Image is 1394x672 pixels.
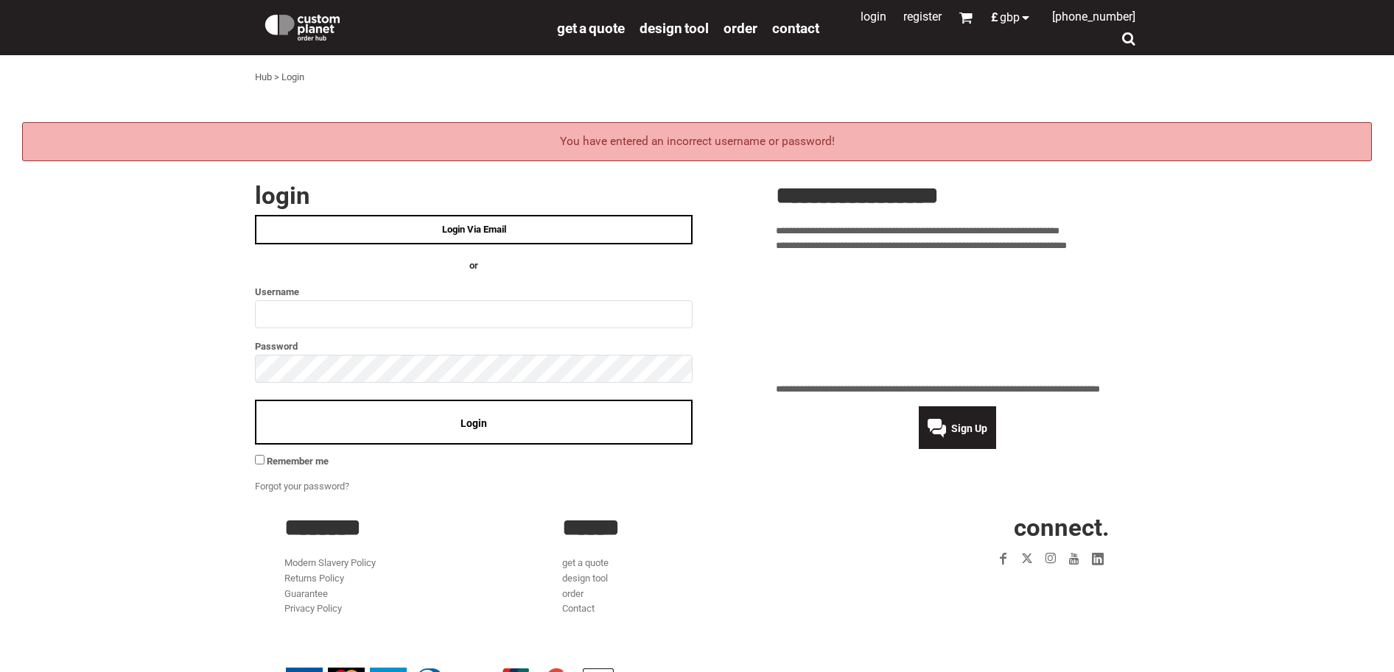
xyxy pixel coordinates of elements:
a: get a quote [562,557,609,568]
iframe: Customer reviews powered by Trustpilot [776,263,1139,373]
h4: OR [255,258,693,274]
a: Register [903,10,942,24]
div: Login [281,70,304,85]
span: £ [991,12,1000,24]
a: Privacy Policy [284,603,342,614]
a: Forgot your password? [255,481,349,492]
span: Login [460,417,487,429]
span: design tool [640,20,709,37]
label: Username [255,283,693,300]
a: Custom Planet [255,4,550,48]
a: Login [861,10,886,24]
a: order [562,588,584,599]
span: Sign Up [951,422,987,434]
span: Remember me [267,456,329,467]
label: Password [255,338,693,355]
a: Login Via Email [255,215,693,244]
span: Login Via Email [442,224,506,235]
iframe: Customer reviews powered by Trustpilot [906,579,1110,597]
span: Contact [772,20,819,37]
span: get a quote [557,20,625,37]
a: Guarantee [284,588,328,599]
img: Custom Planet [262,11,343,40]
a: Contact [562,603,595,614]
a: Modern Slavery Policy [284,557,376,568]
input: Remember me [255,455,265,464]
a: design tool [640,19,709,36]
a: Returns Policy [284,573,344,584]
a: design tool [562,573,608,584]
h2: Login [255,183,693,208]
span: order [724,20,757,37]
span: GBP [1000,12,1020,24]
a: Contact [772,19,819,36]
a: get a quote [557,19,625,36]
a: order [724,19,757,36]
div: You have entered an incorrect username or password! [22,122,1372,161]
h2: CONNECT. [841,515,1110,540]
a: Hub [255,71,272,82]
div: > [274,70,279,85]
span: [PHONE_NUMBER] [1052,10,1135,24]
